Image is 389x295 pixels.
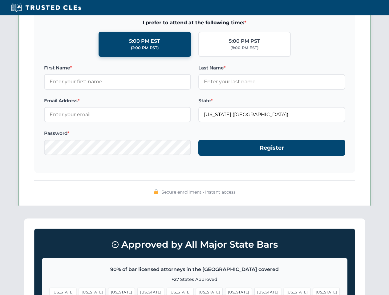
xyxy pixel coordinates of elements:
[44,19,345,27] span: I prefer to attend at the following time:
[161,189,236,195] span: Secure enrollment • Instant access
[44,107,191,122] input: Enter your email
[44,130,191,137] label: Password
[198,140,345,156] button: Register
[42,236,347,253] h3: Approved by All Major State Bars
[154,189,159,194] img: 🔒
[50,265,340,273] p: 90% of bar licensed attorneys in the [GEOGRAPHIC_DATA] covered
[9,3,83,12] img: Trusted CLEs
[50,276,340,283] p: +27 States Approved
[131,45,159,51] div: (2:00 PM PST)
[198,64,345,72] label: Last Name
[198,97,345,104] label: State
[44,74,191,89] input: Enter your first name
[44,64,191,72] label: First Name
[129,37,160,45] div: 5:00 PM EST
[198,74,345,89] input: Enter your last name
[230,45,258,51] div: (8:00 PM EST)
[198,107,345,122] input: California (CA)
[229,37,260,45] div: 5:00 PM PST
[44,97,191,104] label: Email Address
